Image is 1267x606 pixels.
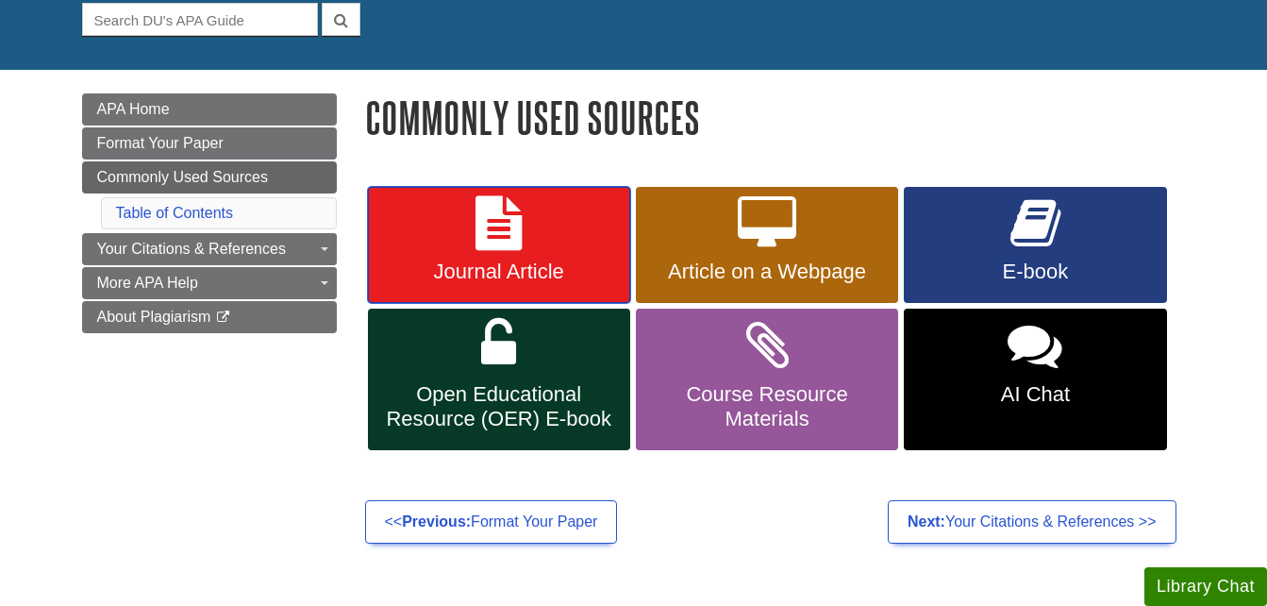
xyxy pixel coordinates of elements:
[636,309,898,450] a: Course Resource Materials
[1144,567,1267,606] button: Library Chat
[650,260,884,284] span: Article on a Webpage
[97,241,286,257] span: Your Citations & References
[82,127,337,160] a: Format Your Paper
[402,513,471,530] strong: Previous:
[918,382,1152,407] span: AI Chat
[908,513,945,530] strong: Next:
[82,267,337,299] a: More APA Help
[97,275,198,291] span: More APA Help
[904,309,1166,450] a: AI Chat
[82,93,337,126] a: APA Home
[97,135,224,151] span: Format Your Paper
[97,101,170,117] span: APA Home
[382,260,616,284] span: Journal Article
[82,161,337,194] a: Commonly Used Sources
[215,311,231,324] i: This link opens in a new window
[97,309,211,325] span: About Plagiarism
[116,205,234,221] a: Table of Contents
[365,93,1186,142] h1: Commonly Used Sources
[888,500,1176,544] a: Next:Your Citations & References >>
[368,187,630,304] a: Journal Article
[382,382,616,431] span: Open Educational Resource (OER) E-book
[82,3,318,36] input: Search DU's APA Guide
[650,382,884,431] span: Course Resource Materials
[365,500,618,544] a: <<Previous:Format Your Paper
[918,260,1152,284] span: E-book
[368,309,630,450] a: Open Educational Resource (OER) E-book
[82,233,337,265] a: Your Citations & References
[97,169,268,185] span: Commonly Used Sources
[636,187,898,304] a: Article on a Webpage
[904,187,1166,304] a: E-book
[82,93,337,333] div: Guide Page Menu
[82,301,337,333] a: About Plagiarism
